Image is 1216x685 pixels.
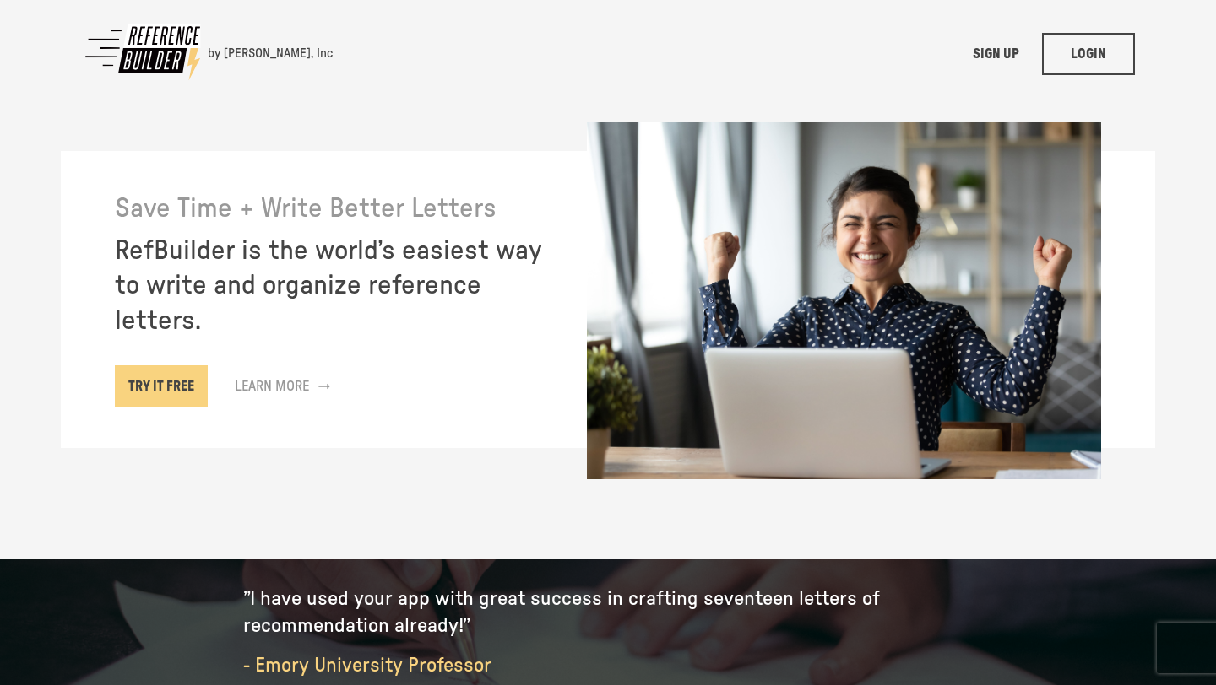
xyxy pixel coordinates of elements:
[243,653,973,679] p: - Emory University Professor
[115,191,552,227] h5: Save Time + Write Better Letters
[243,586,973,639] p: ”I have used your app with great success in crafting seventeen letters of recommendation already!”
[586,121,1102,480] img: writing on paper
[115,234,552,339] h5: RefBuilder is the world’s easiest way to write and organize reference letters.
[115,365,208,407] a: TRY IT FREE
[949,33,1042,75] a: SIGN UP
[221,365,343,407] a: Learn More
[235,376,309,396] p: Learn More
[208,46,333,62] div: by [PERSON_NAME], Inc
[81,20,208,84] img: Reference Builder Logo
[1042,33,1135,75] a: LOGIN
